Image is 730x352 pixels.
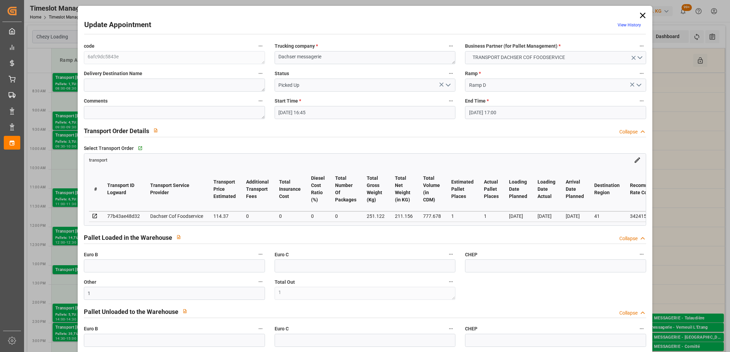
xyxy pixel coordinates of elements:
[446,277,455,286] button: Total Out
[84,325,98,332] span: Euro B
[306,167,330,211] th: Diesel Cost Ratio (%)
[509,212,527,220] div: [DATE]
[619,235,638,242] div: Collapse
[637,42,646,50] button: Business Partner (for Pallet Management) *
[256,96,265,105] button: Comments
[84,70,142,77] span: Delivery Destination Name
[107,212,140,220] div: 77b43ae48d32
[256,69,265,78] button: Delivery Destination Name
[84,251,98,258] span: Euro B
[275,51,456,64] textarea: Dachser messagerie
[446,69,455,78] button: Status
[172,231,185,244] button: View description
[465,97,489,105] span: End Time
[484,212,499,220] div: 1
[274,167,306,211] th: Total Insurance Cost
[446,96,455,105] button: Start Time *
[246,212,269,220] div: 0
[637,250,646,259] button: CHEP
[561,167,589,211] th: Arrival Date Planned
[279,212,301,220] div: 0
[532,167,561,211] th: Loading Date Actual
[311,212,325,220] div: 0
[275,97,301,105] span: Start Time
[538,212,555,220] div: [DATE]
[149,124,162,137] button: View description
[637,324,646,333] button: CHEP
[418,167,446,211] th: Total Volume (in CDM)
[145,167,208,211] th: Transport Service Provider
[446,167,479,211] th: Estimated Pallet Places
[275,79,456,92] input: Type to search/select
[178,305,191,318] button: View description
[256,42,265,50] button: code
[256,324,265,333] button: Euro B
[465,51,646,64] button: open menu
[446,250,455,259] button: Euro C
[275,251,289,258] span: Euro C
[443,80,453,91] button: open menu
[469,54,568,61] span: TRANSPORT DACHSER COF FOODSERVICE
[423,212,441,220] div: 777.678
[275,70,289,77] span: Status
[637,69,646,78] button: Ramp *
[465,106,646,119] input: DD-MM-YYYY HH:MM
[367,212,385,220] div: 251.122
[84,233,172,242] h2: Pallet Loaded in the Warehouse
[446,324,455,333] button: Euro C
[479,167,504,211] th: Actual Pallet Places
[390,167,418,211] th: Total Net Weight (in KG)
[395,212,413,220] div: 211.156
[633,80,644,91] button: open menu
[630,212,663,220] div: 34241505a63d
[618,23,641,27] a: View History
[589,167,625,211] th: Destination Region
[256,277,265,286] button: Other
[275,325,289,332] span: Euro C
[84,145,134,152] span: Select Transport Order
[208,167,241,211] th: Transport Price Estimated
[256,250,265,259] button: Euro B
[275,279,295,286] span: Total Out
[102,167,145,211] th: Transport ID Logward
[625,167,668,211] th: Recommended Rate Code
[84,279,96,286] span: Other
[637,96,646,105] button: End Time *
[84,20,151,31] h2: Update Appointment
[619,128,638,136] div: Collapse
[275,287,456,300] textarea: 1
[275,43,318,50] span: Trucking company
[84,126,149,136] h2: Transport Order Details
[275,106,456,119] input: DD-MM-YYYY HH:MM
[446,42,455,50] button: Trucking company *
[362,167,390,211] th: Total Gross Weight (Kg)
[84,97,108,105] span: Comments
[465,79,646,92] input: Type to search/select
[89,167,102,211] th: #
[84,51,265,64] textarea: 6afc9dc5843e
[594,212,620,220] div: 41
[504,167,532,211] th: Loading Date Planned
[335,212,356,220] div: 0
[89,157,107,163] span: transport
[89,157,107,162] a: transport
[619,309,638,317] div: Collapse
[330,167,362,211] th: Total Number Of Packages
[566,212,584,220] div: [DATE]
[213,212,236,220] div: 114.37
[465,70,481,77] span: Ramp
[241,167,274,211] th: Additional Transport Fees
[150,212,203,220] div: Dachser Cof Foodservice
[465,251,477,258] span: CHEP
[84,307,178,316] h2: Pallet Unloaded to the Warehouse
[465,325,477,332] span: CHEP
[465,43,561,50] span: Business Partner (for Pallet Management)
[451,212,474,220] div: 1
[84,43,95,50] span: code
